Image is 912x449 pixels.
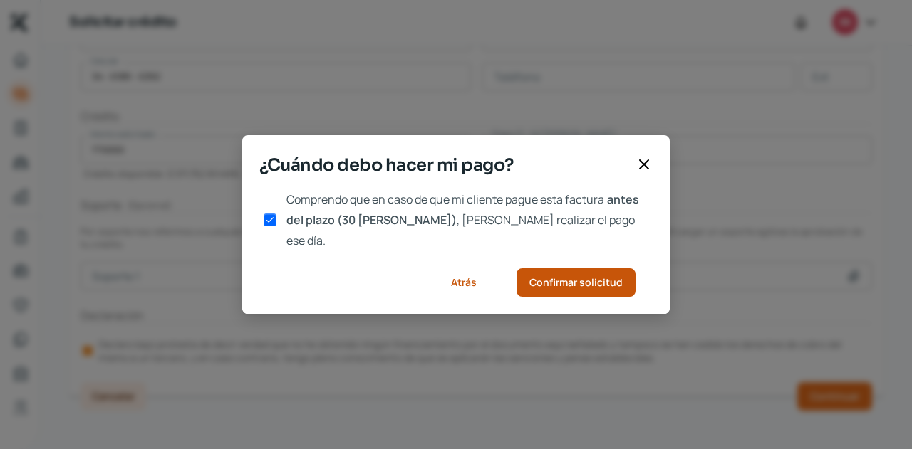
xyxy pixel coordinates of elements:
span: Atrás [451,278,477,287]
span: , [PERSON_NAME] realizar el pago ese día. [286,212,635,248]
span: ¿Cuándo debo hacer mi pago? [259,152,630,178]
span: Comprendo que en caso de que mi cliente pague esta factura [286,191,604,207]
span: Confirmar solicitud [529,278,623,287]
button: Confirmar solicitud [517,268,636,297]
button: Atrás [433,268,494,297]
